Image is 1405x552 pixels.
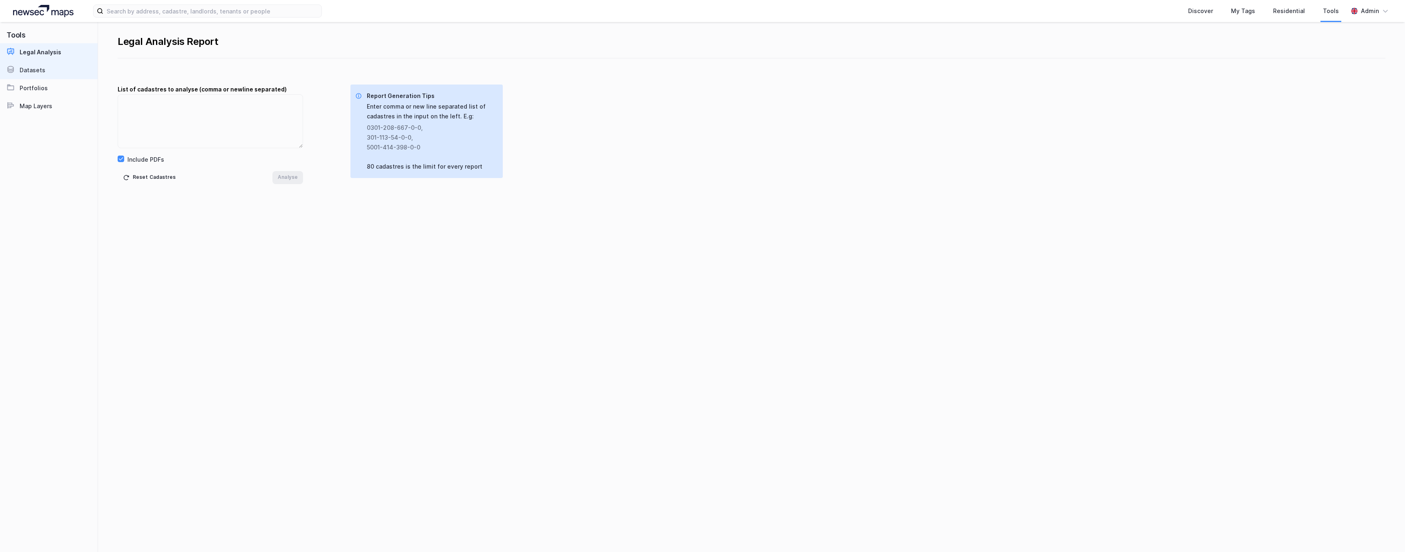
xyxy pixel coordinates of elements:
[1231,6,1255,16] div: My Tags
[1273,6,1305,16] div: Residential
[367,133,490,142] div: 301-113-54-0-0 ,
[367,142,490,152] div: 5001-414-398-0-0
[367,102,496,172] div: Enter comma or new line separated list of cadastres in the input on the left. E.g: 80 cadastres i...
[367,91,496,101] div: Report Generation Tips
[20,83,48,93] div: Portfolios
[20,65,45,75] div: Datasets
[127,155,164,165] div: Include PDFs
[1364,513,1405,552] iframe: Chat Widget
[118,171,181,184] button: Reset Cadastres
[20,101,52,111] div: Map Layers
[367,123,490,133] div: 0301-208-667-0-0 ,
[1323,6,1339,16] div: Tools
[20,47,61,57] div: Legal Analysis
[1361,6,1379,16] div: Admin
[1188,6,1213,16] div: Discover
[103,5,321,17] input: Search by address, cadastre, landlords, tenants or people
[13,5,74,17] img: logo.a4113a55bc3d86da70a041830d287a7e.svg
[118,35,1385,48] div: Legal Analysis Report
[118,85,303,94] div: List of cadastres to analyse (comma or newline separated)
